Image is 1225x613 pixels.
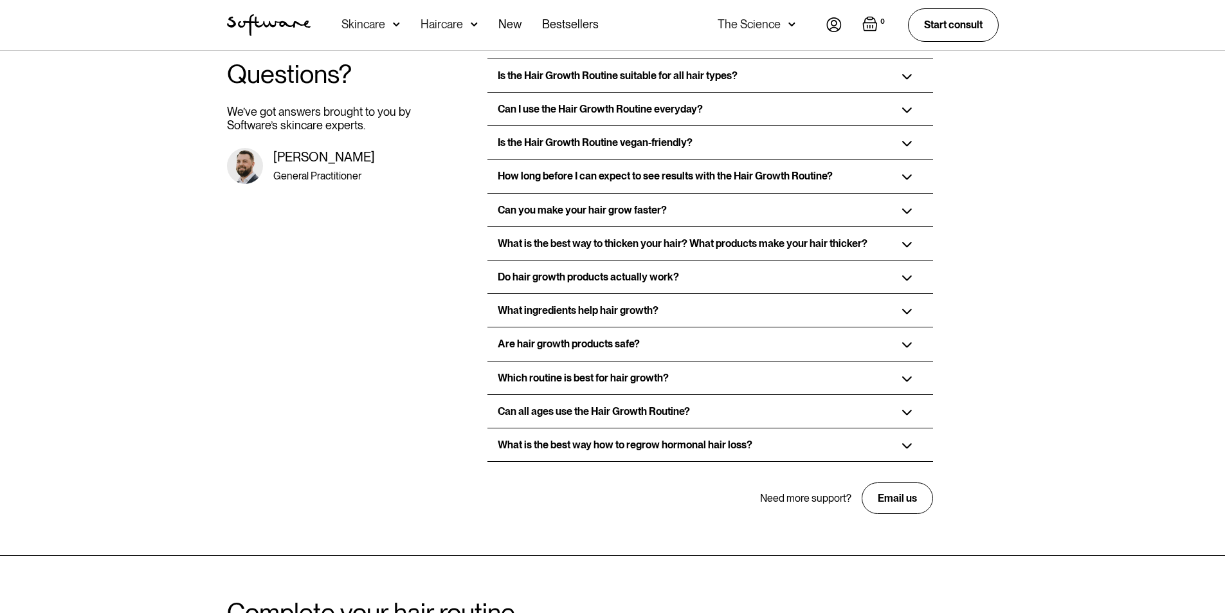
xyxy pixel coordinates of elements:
img: arrow down [471,18,478,31]
div: Skincare [341,18,385,31]
a: Start consult [908,8,999,41]
h3: How long before I can expect to see results with the Hair Growth Routine? [498,170,833,182]
a: home [227,14,311,36]
img: Software Logo [227,14,311,36]
div: The Science [718,18,781,31]
h3: What ingredients help hair growth? [498,304,658,316]
div: Haircare [421,18,463,31]
div: Need more support? [760,492,851,504]
img: arrow down [393,18,400,31]
h3: Is the Hair Growth Routine suitable for all hair types? [498,69,738,82]
h3: Is the Hair Growth Routine vegan-friendly? [498,136,693,149]
img: Dr, Matt headshot [227,148,263,184]
h3: Are hair growth products safe? [498,338,640,350]
div: 0 [878,16,887,28]
h3: What is the best way how to regrow hormonal hair loss? [498,439,752,451]
h3: What is the best way to thicken your hair? What products make your hair thicker? [498,237,867,250]
h3: Which routine is best for hair growth? [498,372,669,384]
a: Open empty cart [862,16,887,34]
div: [PERSON_NAME] [273,149,375,165]
p: We’ve got answers brought to you by Software’s skincare experts. [227,105,412,133]
h3: Can you make your hair grow faster? [498,204,667,216]
div: General Practitioner [273,170,375,182]
h2: Questions? [227,59,403,89]
h3: Do hair growth products actually work? [498,271,679,283]
h3: Can all ages use the Hair Growth Routine? [498,405,690,417]
a: Email us [862,482,933,514]
img: arrow down [788,18,795,31]
h3: Can I use the Hair Growth Routine everyday? [498,103,703,115]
